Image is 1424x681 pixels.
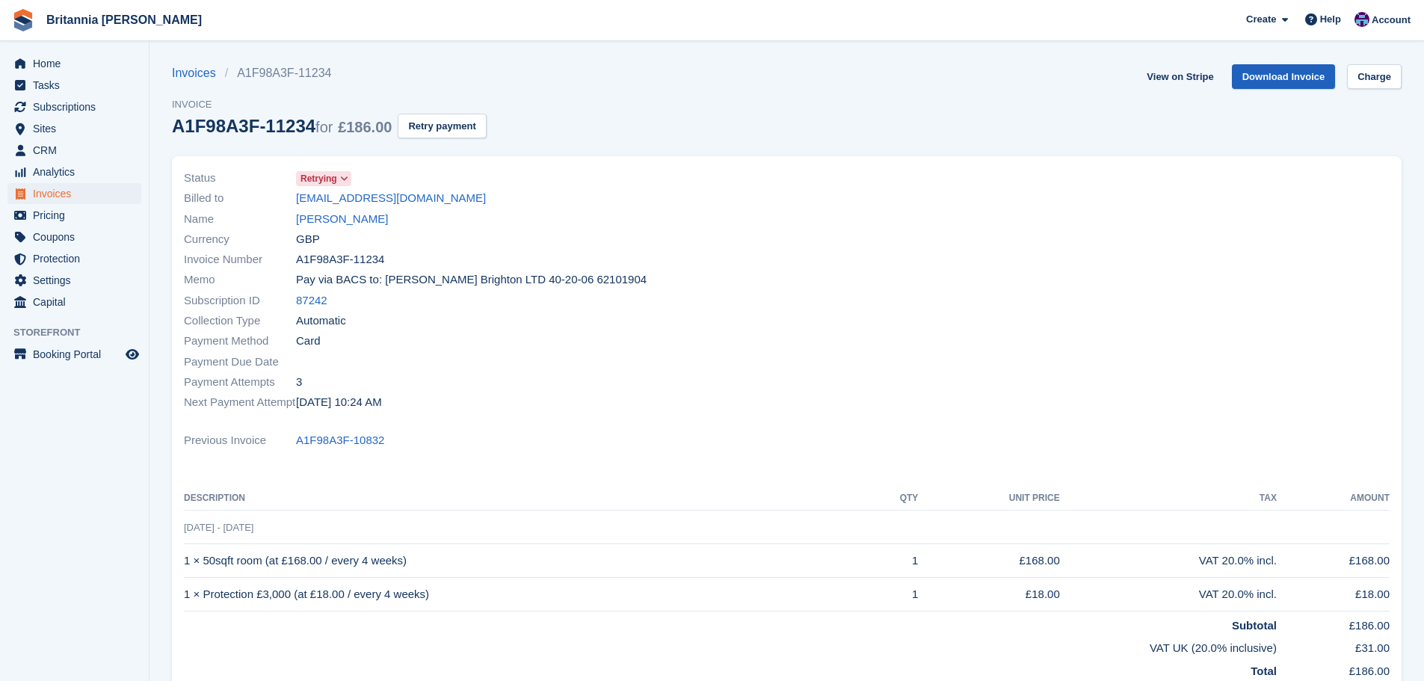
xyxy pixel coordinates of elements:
[1277,657,1390,680] td: £186.00
[33,96,123,117] span: Subscriptions
[1277,544,1390,578] td: £168.00
[7,183,141,204] a: menu
[33,183,123,204] span: Invoices
[1232,64,1336,89] a: Download Invoice
[172,97,487,112] span: Invoice
[296,190,486,207] a: [EMAIL_ADDRESS][DOMAIN_NAME]
[7,227,141,247] a: menu
[184,271,296,289] span: Memo
[315,119,333,135] span: for
[13,325,149,340] span: Storefront
[1277,634,1390,657] td: £31.00
[1320,12,1341,27] span: Help
[296,312,346,330] span: Automatic
[867,487,919,511] th: QTY
[33,140,123,161] span: CRM
[7,96,141,117] a: menu
[184,333,296,350] span: Payment Method
[33,344,123,365] span: Booking Portal
[184,312,296,330] span: Collection Type
[184,432,296,449] span: Previous Invoice
[7,270,141,291] a: menu
[296,251,384,268] span: A1F98A3F-11234
[7,140,141,161] a: menu
[184,292,296,309] span: Subscription ID
[296,394,382,411] time: 2025-08-24 09:24:51 UTC
[184,578,867,611] td: 1 × Protection £3,000 (at £18.00 / every 4 weeks)
[184,522,253,533] span: [DATE] - [DATE]
[1277,578,1390,611] td: £18.00
[296,333,321,350] span: Card
[184,354,296,371] span: Payment Due Date
[33,118,123,139] span: Sites
[184,251,296,268] span: Invoice Number
[1232,619,1277,632] strong: Subtotal
[296,292,327,309] a: 87242
[12,9,34,31] img: stora-icon-8386f47178a22dfd0bd8f6a31ec36ba5ce8667c1dd55bd0f319d3a0aa187defe.svg
[7,118,141,139] a: menu
[184,170,296,187] span: Status
[1141,64,1219,89] a: View on Stripe
[33,270,123,291] span: Settings
[7,292,141,312] a: menu
[1372,13,1411,28] span: Account
[33,248,123,269] span: Protection
[867,544,919,578] td: 1
[1060,487,1277,511] th: Tax
[184,634,1277,657] td: VAT UK (20.0% inclusive)
[296,432,384,449] a: A1F98A3F-10832
[172,64,225,82] a: Invoices
[1060,552,1277,570] div: VAT 20.0% incl.
[1277,611,1390,634] td: £186.00
[33,161,123,182] span: Analytics
[33,292,123,312] span: Capital
[1251,665,1277,677] strong: Total
[296,170,351,187] a: Retrying
[1246,12,1276,27] span: Create
[33,227,123,247] span: Coupons
[172,64,487,82] nav: breadcrumbs
[184,190,296,207] span: Billed to
[184,487,867,511] th: Description
[918,487,1059,511] th: Unit Price
[296,211,388,228] a: [PERSON_NAME]
[40,7,208,32] a: Britannia [PERSON_NAME]
[7,161,141,182] a: menu
[867,578,919,611] td: 1
[184,544,867,578] td: 1 × 50sqft room (at £168.00 / every 4 weeks)
[1277,487,1390,511] th: Amount
[184,211,296,228] span: Name
[7,248,141,269] a: menu
[7,53,141,74] a: menu
[300,172,337,185] span: Retrying
[1347,64,1402,89] a: Charge
[33,53,123,74] span: Home
[7,205,141,226] a: menu
[296,271,647,289] span: Pay via BACS to: [PERSON_NAME] Brighton LTD 40-20-06 62101904
[7,75,141,96] a: menu
[918,544,1059,578] td: £168.00
[184,374,296,391] span: Payment Attempts
[33,75,123,96] span: Tasks
[398,114,486,138] button: Retry payment
[184,394,296,411] span: Next Payment Attempt
[7,344,141,365] a: menu
[1354,12,1369,27] img: Becca Clark
[918,578,1059,611] td: £18.00
[1060,586,1277,603] div: VAT 20.0% incl.
[296,231,320,248] span: GBP
[338,119,392,135] span: £186.00
[296,374,302,391] span: 3
[33,205,123,226] span: Pricing
[184,231,296,248] span: Currency
[172,116,392,136] div: A1F98A3F-11234
[123,345,141,363] a: Preview store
